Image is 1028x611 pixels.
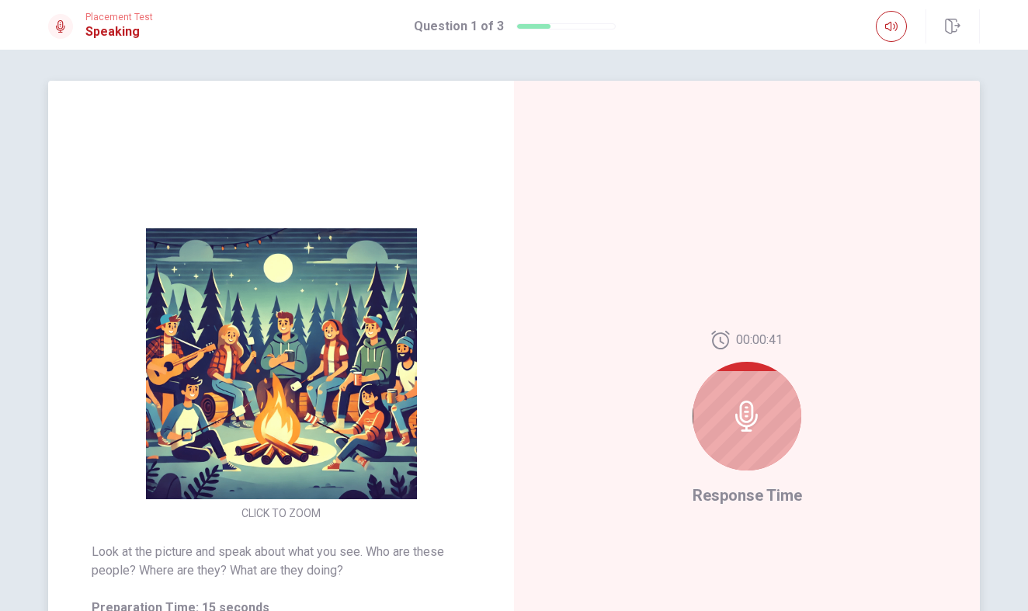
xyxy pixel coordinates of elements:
h1: Speaking [85,23,153,41]
span: 00:00:41 [736,331,783,349]
h1: Question 1 of 3 [414,17,504,36]
span: Response Time [693,486,802,505]
span: Placement Test [85,12,153,23]
span: Look at the picture and speak about what you see. Who are these people? Where are they? What are ... [92,543,471,580]
button: CLICK TO ZOOM [235,502,327,524]
img: [object Object] [132,228,430,499]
